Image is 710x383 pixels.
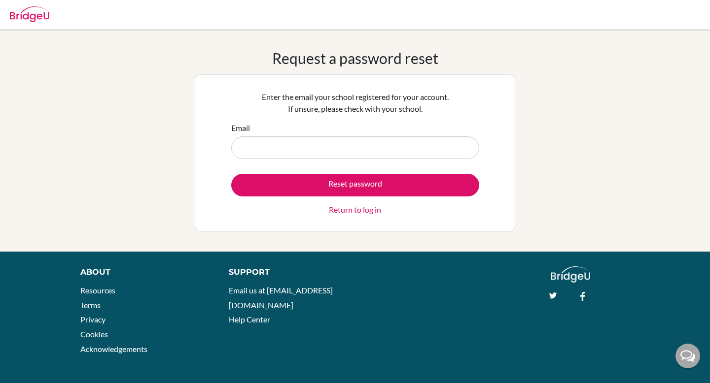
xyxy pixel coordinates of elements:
[551,266,591,283] img: logo_white@2x-f4f0deed5e89b7ecb1c2cc34c3e3d731f90f0f143d5ea2071677605dd97b5244.png
[272,49,438,67] h1: Request a password reset
[80,344,147,353] a: Acknowledgements
[80,329,108,339] a: Cookies
[10,6,49,22] img: Bridge-U
[229,315,270,324] a: Help Center
[80,266,207,278] div: About
[229,286,333,310] a: Email us at [EMAIL_ADDRESS][DOMAIN_NAME]
[329,204,381,216] a: Return to log in
[80,286,115,295] a: Resources
[80,315,106,324] a: Privacy
[80,300,101,310] a: Terms
[231,174,479,196] button: Reset password
[231,91,479,115] p: Enter the email your school registered for your account. If unsure, please check with your school.
[229,266,345,278] div: Support
[231,122,250,134] label: Email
